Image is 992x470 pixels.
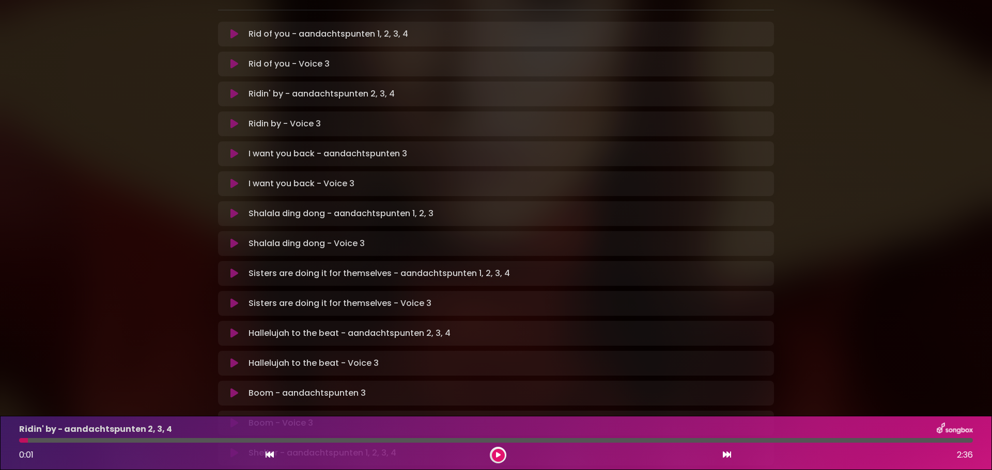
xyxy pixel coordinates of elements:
[249,327,451,339] p: Hallelujah to the beat - aandachtspunten 2, 3, 4
[249,148,407,160] p: I want you back - aandachtspunten 3
[249,357,379,369] p: Hallelujah to the beat - Voice 3
[249,267,510,280] p: Sisters are doing it for themselves - aandachtspunten 1, 2, 3, 4
[249,207,433,220] p: Shalala ding dong - aandachtspunten 1, 2, 3
[937,423,973,436] img: songbox-logo-white.png
[249,237,365,250] p: Shalala ding dong - Voice 3
[249,387,366,399] p: Boom - aandachtspunten 3
[249,28,408,40] p: Rid of you - aandachtspunten 1, 2, 3, 4
[957,449,973,461] span: 2:36
[249,118,321,130] p: Ridin by - Voice 3
[19,423,172,435] p: Ridin' by - aandachtspunten 2, 3, 4
[249,58,330,70] p: Rid of you - Voice 3
[249,88,395,100] p: Ridin' by - aandachtspunten 2, 3, 4
[249,177,354,190] p: I want you back - Voice 3
[249,297,431,310] p: Sisters are doing it for themselves - Voice 3
[19,449,34,461] span: 0:01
